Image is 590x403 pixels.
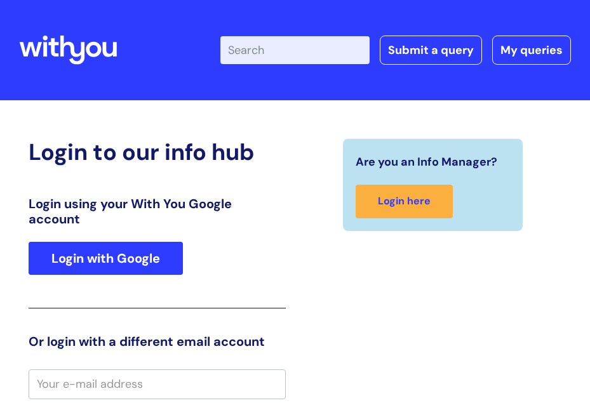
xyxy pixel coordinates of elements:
a: Login with Google [29,242,183,275]
h3: Login using your With You Google account [29,196,286,227]
a: Submit a query [380,36,482,65]
a: My queries [492,36,571,65]
h3: Or login with a different email account [29,334,286,349]
input: Your e-mail address [29,369,286,399]
input: Search [220,36,370,64]
span: Are you an Info Manager? [356,152,497,172]
a: Login here [356,185,453,218]
h2: Login to our info hub [29,138,286,166]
